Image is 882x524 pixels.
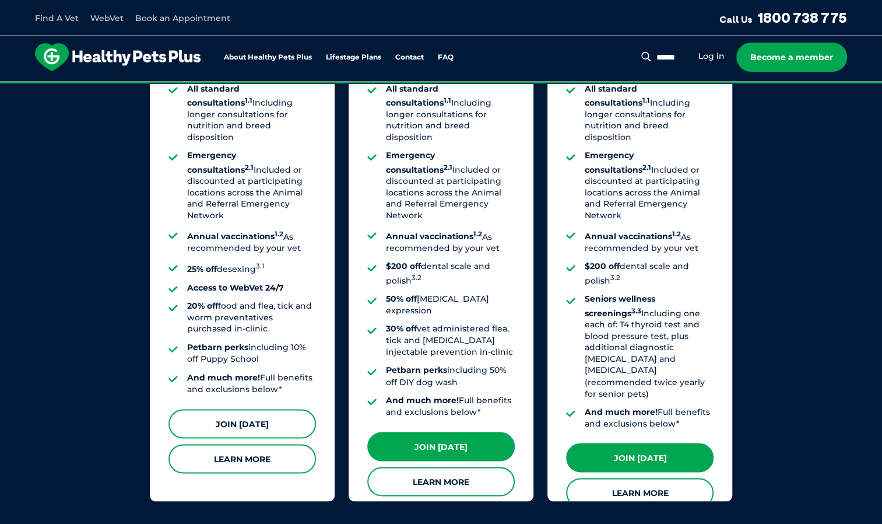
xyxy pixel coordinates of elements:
[187,150,254,174] strong: Emergency consultations
[168,444,316,473] a: Learn More
[223,82,659,92] span: Proactive, preventative wellness program designed to keep your pet healthier and happier for longer
[35,43,201,71] img: hpp-logo
[168,409,316,438] a: Join [DATE]
[187,83,316,144] li: Including longer consultations for nutrition and breed disposition
[187,301,218,311] strong: 20% off
[386,261,421,271] strong: $200 off
[736,43,847,72] a: Become a member
[386,83,451,108] strong: All standard consultations
[566,478,714,507] a: Learn More
[386,229,515,254] li: As recommended by your vet
[386,231,482,242] strong: Annual vaccinations
[187,372,260,382] strong: And much more!
[639,51,653,62] button: Search
[386,365,447,375] strong: Petbarn perks
[187,231,283,242] strong: Annual vaccinations
[642,163,651,171] sup: 2.1
[386,394,515,417] li: Full benefits and exclusions below*
[585,261,620,271] strong: $200 off
[367,432,515,461] a: Join [DATE]
[187,150,316,221] li: Included or discounted at participating locations across the Animal and Referral Emergency Network
[412,274,421,282] sup: 3.2
[444,163,452,171] sup: 2.1
[187,83,252,108] strong: All standard consultations
[386,323,515,358] li: vet administered flea, tick and [MEDICAL_DATA] injectable prevention in-clinic
[395,54,424,61] a: Contact
[585,150,714,221] li: Included or discounted at participating locations across the Animal and Referral Emergency Network
[585,231,681,242] strong: Annual vaccinations
[631,306,641,315] sup: 3.3
[187,342,316,365] li: including 10% off Puppy School
[256,262,264,270] sup: 3.1
[585,83,714,144] li: Including longer consultations for nutrition and breed disposition
[90,13,124,23] a: WebVet
[585,261,714,287] li: dental scale and polish
[326,54,381,61] a: Lifestage Plans
[275,230,283,238] sup: 1.2
[610,274,620,282] sup: 3.2
[698,51,725,62] a: Log in
[719,9,847,26] a: Call Us1800 738 775
[245,163,254,171] sup: 2.1
[187,342,248,352] strong: Petbarn perks
[224,54,312,61] a: About Healthy Pets Plus
[386,294,515,316] li: [MEDICAL_DATA] expression
[585,406,714,429] li: Full benefits and exclusions below*
[585,294,655,318] strong: Seniors wellness screenings
[386,150,452,174] strong: Emergency consultations
[642,96,650,104] sup: 1.1
[187,301,316,335] li: food and flea, tick and worm preventatives purchased in-clinic
[585,294,714,399] li: Including one each of: T4 thyroid test and blood pressure test, plus additional diagnostic [MEDIC...
[135,13,230,23] a: Book an Appointment
[386,261,515,287] li: dental scale and polish
[585,229,714,254] li: As recommended by your vet
[444,96,451,104] sup: 1.1
[386,323,417,334] strong: 30% off
[35,13,79,23] a: Find A Vet
[585,406,658,417] strong: And much more!
[438,54,454,61] a: FAQ
[187,372,316,394] li: Full benefits and exclusions below*
[719,13,753,25] span: Call Us
[187,282,284,293] strong: Access to WebVet 24/7
[367,467,515,496] a: Learn More
[386,150,515,221] li: Included or discounted at participating locations across the Animal and Referral Emergency Network
[187,229,316,254] li: As recommended by your vet
[187,261,316,275] li: desexing
[672,230,681,238] sup: 1.2
[386,83,515,144] li: Including longer consultations for nutrition and breed disposition
[585,83,650,108] strong: All standard consultations
[187,264,217,274] strong: 25% off
[386,365,515,387] li: including 50% off DIY dog wash
[386,294,417,304] strong: 50% off
[386,394,459,405] strong: And much more!
[473,230,482,238] sup: 1.2
[585,150,651,174] strong: Emergency consultations
[245,96,252,104] sup: 1.1
[566,443,714,472] a: Join [DATE]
